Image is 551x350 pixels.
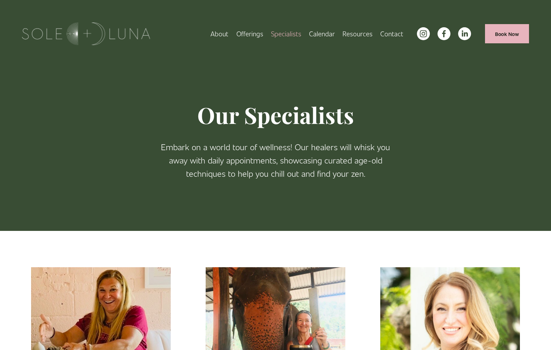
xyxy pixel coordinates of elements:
[343,28,373,40] a: folder dropdown
[153,101,398,129] h1: Our Specialists
[22,22,150,45] img: Sole + Luna
[153,140,398,180] p: Embark on a world tour of wellness! Our healers will whisk you away with daily appointments, show...
[438,27,450,40] a: facebook-unauth
[485,24,529,43] a: Book Now
[343,28,373,39] span: Resources
[271,28,301,40] a: Specialists
[211,28,228,40] a: About
[417,27,430,40] a: instagram-unauth
[236,28,263,39] span: Offerings
[309,28,335,40] a: Calendar
[380,28,403,40] a: Contact
[236,28,263,40] a: folder dropdown
[458,27,471,40] a: LinkedIn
